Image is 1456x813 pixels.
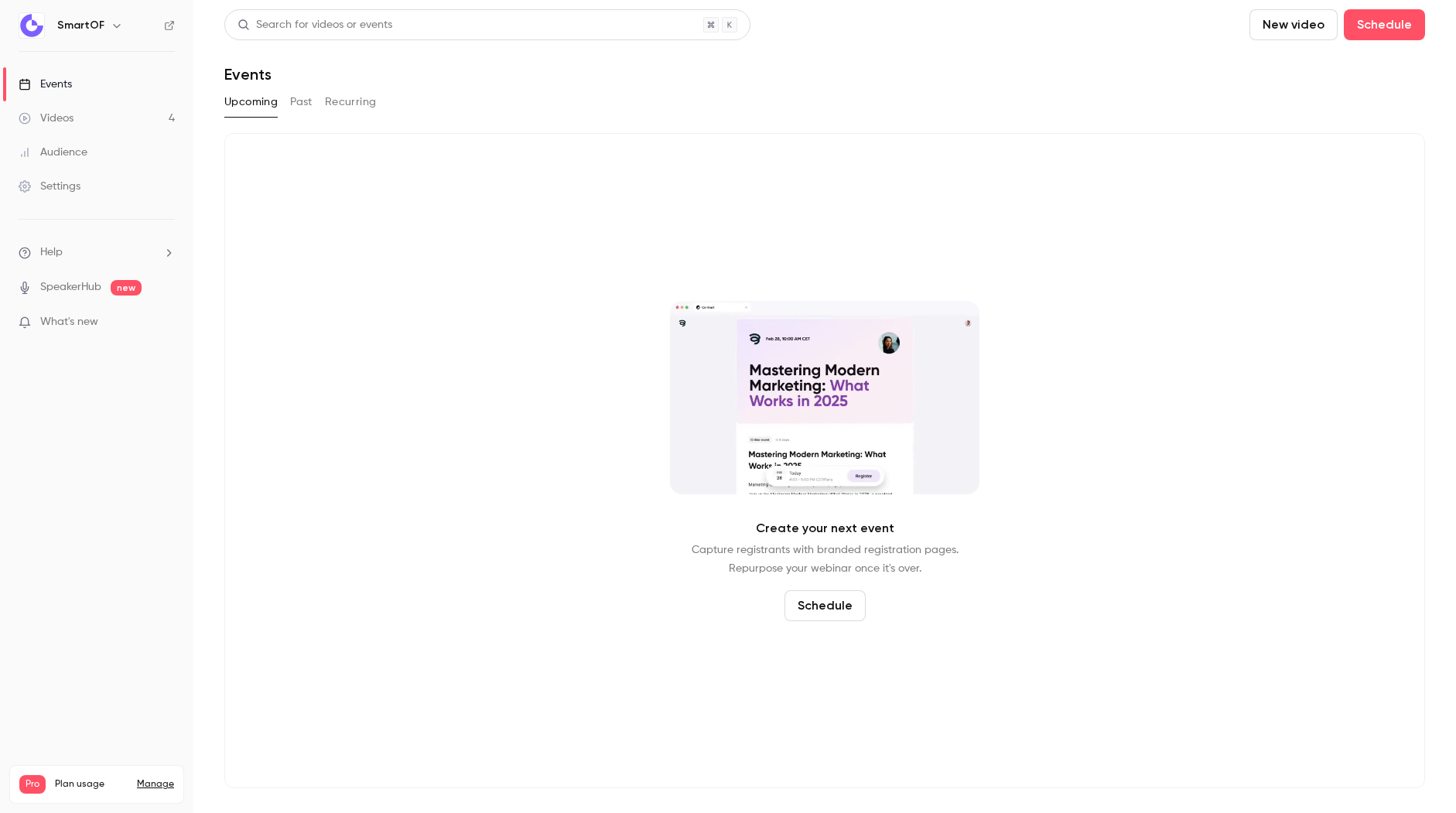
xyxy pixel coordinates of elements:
[19,111,73,126] div: Videos
[19,179,80,194] div: Settings
[224,65,272,84] h1: Events
[19,13,44,38] img: SmartOF
[784,590,866,621] button: Schedule
[325,90,377,114] button: Recurring
[57,18,104,33] h6: SmartOF
[137,778,174,791] a: Manage
[111,280,142,295] span: new
[756,519,894,538] p: Create your next event
[692,541,959,578] p: Capture registrants with branded registration pages. Repurpose your webinar once it's over.
[224,90,278,114] button: Upcoming
[238,17,392,33] div: Search for videos or events
[1249,9,1338,40] button: New video
[156,316,175,330] iframe: Noticeable Trigger
[40,314,98,330] span: What's new
[19,244,175,261] li: help-dropdown-opener
[40,279,101,295] a: SpeakerHub
[19,145,87,160] div: Audience
[40,244,63,261] span: Help
[290,90,313,114] button: Past
[19,775,46,794] span: Pro
[19,77,72,92] div: Events
[55,778,128,791] span: Plan usage
[1344,9,1425,40] button: Schedule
